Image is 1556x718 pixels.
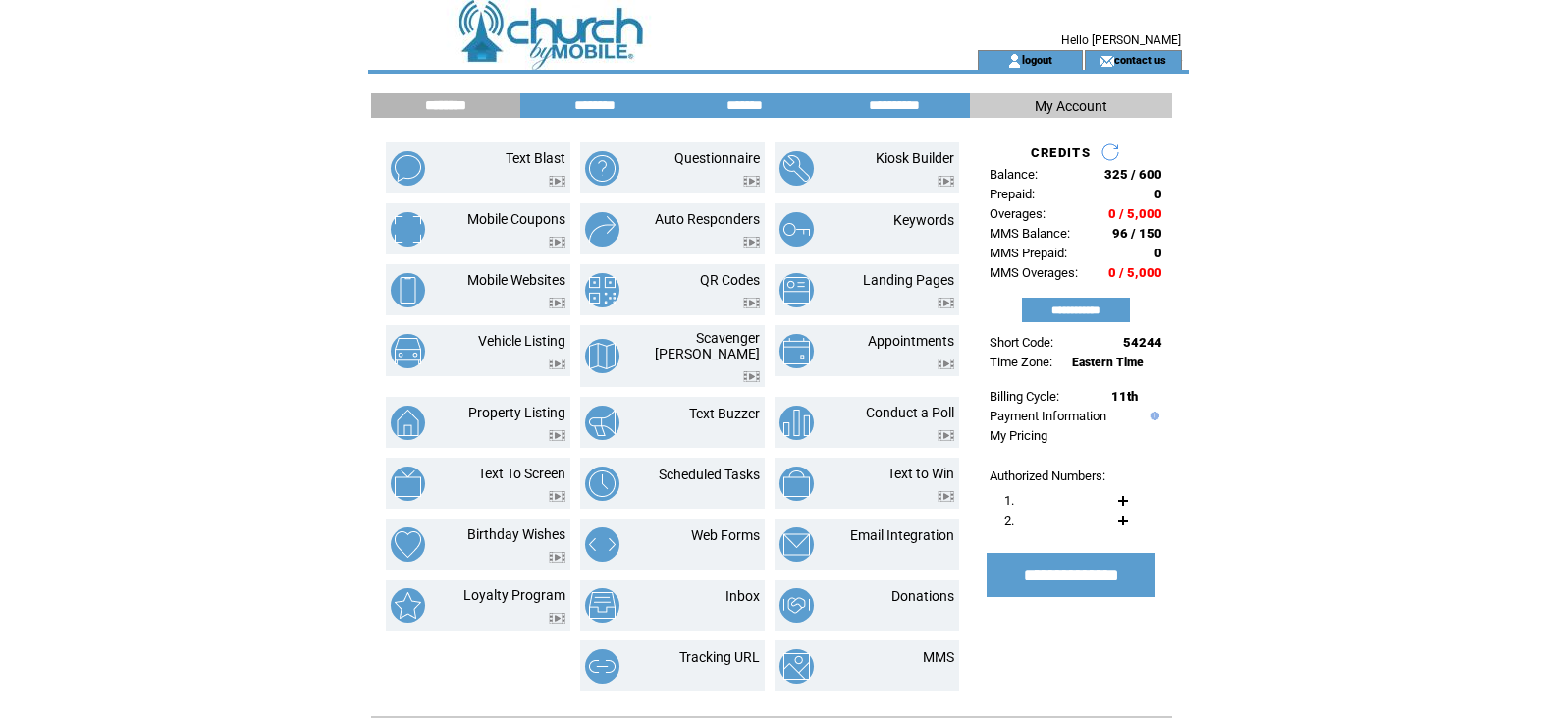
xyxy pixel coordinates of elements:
img: video.png [743,371,760,382]
a: My Pricing [990,428,1047,443]
img: video.png [549,552,565,563]
img: mobile-websites.png [391,273,425,307]
a: Questionnaire [674,150,760,166]
a: Text to Win [887,466,954,481]
span: My Account [1035,98,1107,114]
img: property-listing.png [391,406,425,440]
a: Mobile Coupons [467,211,565,227]
img: mms.png [779,649,814,684]
img: video.png [938,359,954,369]
span: MMS Prepaid: [990,246,1067,260]
a: QR Codes [700,272,760,288]
a: Email Integration [850,527,954,543]
span: Authorized Numbers: [990,469,1105,483]
img: video.png [743,298,760,308]
a: Text Blast [506,150,565,166]
a: Property Listing [468,405,565,420]
img: video.png [549,430,565,441]
img: video.png [549,359,565,369]
span: Short Code: [990,335,1053,350]
span: 54244 [1123,335,1162,350]
img: video.png [743,237,760,248]
img: text-blast.png [391,151,425,186]
img: email-integration.png [779,527,814,562]
img: text-buzzer.png [585,406,619,440]
a: logout [1022,53,1052,66]
img: help.gif [1146,412,1159,420]
span: 0 / 5,000 [1108,265,1162,280]
a: Landing Pages [863,272,954,288]
a: Mobile Websites [467,272,565,288]
a: Kiosk Builder [876,150,954,166]
img: birthday-wishes.png [391,527,425,562]
span: 1. [1004,493,1014,508]
span: CREDITS [1031,145,1091,160]
span: Balance: [990,167,1038,182]
img: inbox.png [585,588,619,623]
span: 2. [1004,513,1014,527]
img: video.png [938,176,954,187]
a: Donations [891,588,954,604]
span: MMS Balance: [990,226,1070,241]
img: scavenger-hunt.png [585,339,619,373]
img: tracking-url.png [585,649,619,684]
img: mobile-coupons.png [391,212,425,247]
img: qr-codes.png [585,273,619,307]
a: Text Buzzer [689,406,760,421]
span: 325 / 600 [1104,167,1162,182]
a: Loyalty Program [463,587,565,603]
img: vehicle-listing.png [391,334,425,368]
span: 0 [1154,246,1162,260]
img: account_icon.gif [1007,53,1022,69]
span: Hello [PERSON_NAME] [1061,33,1181,47]
img: video.png [938,491,954,502]
img: kiosk-builder.png [779,151,814,186]
img: donations.png [779,588,814,623]
img: auto-responders.png [585,212,619,247]
span: Time Zone: [990,355,1052,369]
img: web-forms.png [585,527,619,562]
a: Web Forms [691,527,760,543]
span: 0 / 5,000 [1108,206,1162,221]
img: video.png [549,237,565,248]
img: video.png [549,298,565,308]
span: Eastern Time [1072,356,1144,369]
img: conduct-a-poll.png [779,406,814,440]
a: Birthday Wishes [467,526,565,542]
img: text-to-win.png [779,467,814,501]
img: appointments.png [779,334,814,368]
img: video.png [549,613,565,624]
span: Overages: [990,206,1046,221]
a: Appointments [868,333,954,349]
a: Text To Screen [478,466,565,481]
a: MMS [923,649,954,665]
span: MMS Overages: [990,265,1078,280]
img: landing-pages.png [779,273,814,307]
a: Vehicle Listing [478,333,565,349]
img: contact_us_icon.gif [1100,53,1114,69]
span: 11th [1111,389,1138,404]
img: loyalty-program.png [391,588,425,623]
a: Payment Information [990,409,1106,423]
img: video.png [743,176,760,187]
img: video.png [938,430,954,441]
img: keywords.png [779,212,814,247]
img: video.png [549,176,565,187]
a: Conduct a Poll [866,405,954,420]
img: video.png [938,298,954,308]
img: video.png [549,491,565,502]
img: scheduled-tasks.png [585,467,619,501]
a: Scheduled Tasks [659,467,760,482]
a: Scavenger [PERSON_NAME] [655,330,760,361]
img: text-to-screen.png [391,467,425,501]
span: Billing Cycle: [990,389,1059,404]
span: Prepaid: [990,187,1035,201]
span: 96 / 150 [1112,226,1162,241]
a: Keywords [893,212,954,228]
a: contact us [1114,53,1166,66]
a: Tracking URL [679,649,760,665]
span: 0 [1154,187,1162,201]
img: questionnaire.png [585,151,619,186]
a: Auto Responders [655,211,760,227]
a: Inbox [725,588,760,604]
